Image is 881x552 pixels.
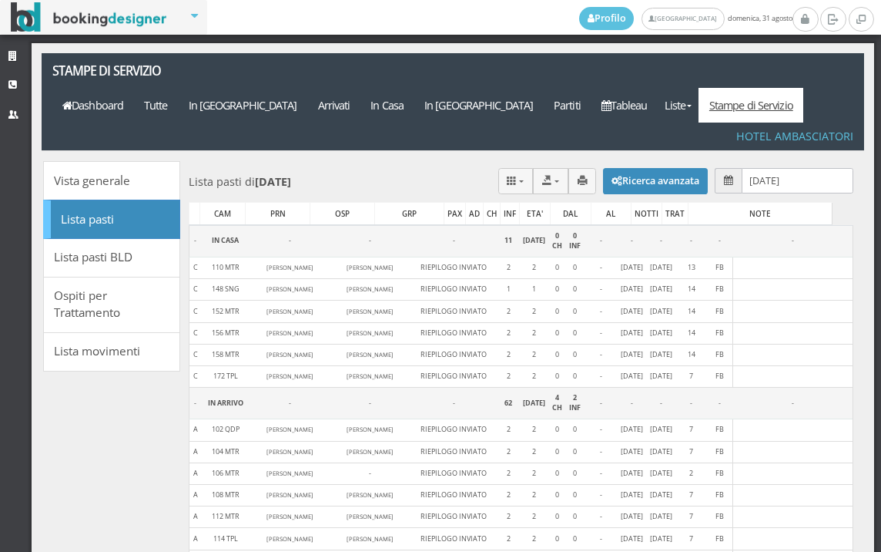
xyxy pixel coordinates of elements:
[585,507,618,528] td: -
[618,366,647,388] td: [DATE]
[519,419,548,441] td: 2
[569,392,581,412] b: 2 INF
[585,528,618,550] td: -
[548,344,565,365] td: 0
[11,2,167,32] img: BookingDesigner.com
[676,366,707,388] td: 7
[189,257,202,278] td: C
[519,484,548,506] td: 2
[647,441,676,463] td: [DATE]
[519,441,548,463] td: 2
[647,463,676,484] td: [DATE]
[410,344,497,365] td: RIEPILOGO INVIATO
[707,225,733,257] td: -
[201,419,250,441] td: 102 QDP
[52,88,134,123] a: Dashboard
[548,528,565,550] td: 0
[579,7,792,30] span: domenica, 31 agosto
[497,484,519,506] td: 2
[250,388,330,419] td: -
[618,322,647,344] td: [DATE]
[618,484,647,506] td: [DATE]
[347,351,394,358] small: [PERSON_NAME]
[707,441,733,463] td: FB
[189,441,202,463] td: A
[676,441,707,463] td: 7
[347,264,394,271] small: [PERSON_NAME]
[523,235,545,245] b: [DATE]
[330,463,410,484] td: -
[565,507,585,528] td: 0
[676,463,707,484] td: 2
[548,441,565,463] td: 0
[410,257,497,278] td: RIEPILOGO INVIATO
[579,7,635,30] a: Profilo
[523,398,545,408] b: [DATE]
[266,372,313,380] small: [PERSON_NAME]
[676,225,707,257] td: -
[676,279,707,301] td: 14
[676,344,707,365] td: 14
[707,257,733,278] td: FB
[201,463,250,484] td: 106 MTR
[201,344,250,365] td: 158 MTR
[347,513,394,520] small: [PERSON_NAME]
[647,484,676,506] td: [DATE]
[189,344,202,365] td: C
[647,388,676,419] td: -
[647,528,676,550] td: [DATE]
[497,463,519,484] td: 2
[520,203,550,224] div: ETA'
[565,257,585,278] td: 0
[189,175,291,188] h4: Lista pasti di
[618,441,647,463] td: [DATE]
[201,279,250,301] td: 148 SNG
[698,88,803,123] a: Stampe di Servizio
[565,484,585,506] td: 0
[310,203,374,224] div: OSP
[707,507,733,528] td: FB
[266,264,313,271] small: [PERSON_NAME]
[641,8,724,30] a: [GEOGRAPHIC_DATA]
[707,528,733,550] td: FB
[201,507,250,528] td: 112 MTR
[497,301,519,322] td: 2
[736,130,853,143] h4: Hotel Ambasciatori
[548,322,565,344] td: 0
[498,168,534,194] button: Columns
[466,203,483,224] div: AD
[676,528,707,550] td: 7
[707,419,733,441] td: FB
[647,366,676,388] td: [DATE]
[585,366,618,388] td: -
[519,463,548,484] td: 2
[266,308,313,315] small: [PERSON_NAME]
[585,484,618,506] td: -
[201,322,250,344] td: 156 MTR
[43,200,180,239] a: Lista pasti
[707,463,733,484] td: FB
[676,257,707,278] td: 13
[410,528,497,550] td: RIEPILOGO INVIATO
[591,88,658,123] a: Tableau
[201,366,250,388] td: 172 TPL
[189,301,202,322] td: C
[497,507,519,528] td: 2
[548,507,565,528] td: 0
[618,257,647,278] td: [DATE]
[548,463,565,484] td: 0
[733,225,853,257] td: -
[200,203,245,224] div: CAM
[618,463,647,484] td: [DATE]
[266,513,313,520] small: [PERSON_NAME]
[519,344,548,365] td: 2
[43,277,180,333] a: Ospiti per Trattamento
[189,484,202,506] td: A
[347,285,394,293] small: [PERSON_NAME]
[565,279,585,301] td: 0
[585,463,618,484] td: -
[266,470,313,477] small: [PERSON_NAME]
[676,484,707,506] td: 7
[658,88,698,123] a: Liste
[255,174,291,189] b: [DATE]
